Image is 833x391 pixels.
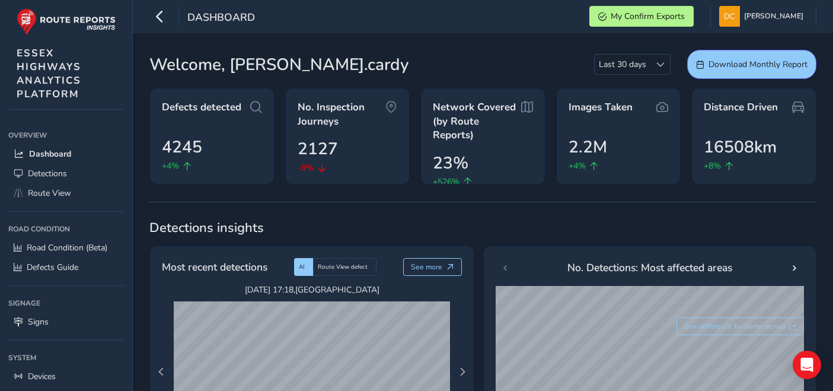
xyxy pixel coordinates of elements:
img: diamond-layout [719,6,740,27]
span: Route View defect [318,263,368,271]
span: Download Monthly Report [708,59,808,70]
span: 4245 [162,135,202,160]
img: rr logo [17,8,116,35]
span: +4% [569,160,586,172]
span: Defects Guide [27,262,78,273]
span: [PERSON_NAME] [744,6,803,27]
span: Last 30 days [595,55,650,74]
span: Detections insights [149,219,816,237]
span: See difference for same period [684,322,785,331]
span: Road Condition (Beta) [27,242,107,253]
span: Detections [28,168,67,179]
a: Defects Guide [8,258,124,277]
button: Next Page [454,364,471,380]
div: System [8,349,124,367]
button: See difference for same period [676,317,805,335]
a: Signs [8,312,124,332]
span: 16508km [704,135,777,160]
a: Detections [8,164,124,183]
span: Route View [28,187,71,199]
a: Devices [8,367,124,386]
button: Previous Page [153,364,170,380]
span: 2.2M [569,135,607,160]
button: [PERSON_NAME] [719,6,808,27]
span: Images Taken [569,100,633,115]
span: See more [411,262,442,272]
span: Defects detected [162,100,241,115]
span: 2127 [298,136,338,161]
div: Road Condition [8,220,124,238]
span: ESSEX HIGHWAYS ANALYTICS PLATFORM [17,46,81,101]
a: Route View [8,183,124,203]
div: Route View defect [313,258,376,276]
span: +4% [162,160,179,172]
span: AI [299,263,305,271]
span: Most recent detections [162,259,267,275]
a: Road Condition (Beta) [8,238,124,258]
span: Dashboard [29,148,71,160]
span: -9% [298,161,314,174]
button: My Confirm Exports [589,6,694,27]
button: See more [403,258,462,276]
span: Devices [28,371,56,382]
button: Download Monthly Report [687,50,816,79]
span: No. Inspection Journeys [298,100,386,128]
span: Distance Driven [704,100,778,115]
div: Open Intercom Messenger [793,351,821,379]
span: [DATE] 17:18 , [GEOGRAPHIC_DATA] [174,284,450,295]
span: +8% [704,160,721,172]
div: Signage [8,294,124,312]
a: Dashboard [8,144,124,164]
span: 23% [433,151,468,176]
div: Overview [8,126,124,144]
div: AI [294,258,313,276]
span: No. Detections: Most affected areas [567,260,732,275]
span: +526% [433,176,459,188]
span: Signs [28,316,49,328]
span: My Confirm Exports [611,11,685,22]
span: Dashboard [187,10,255,27]
span: Network Covered (by Route Reports) [433,100,521,142]
span: Welcome, [PERSON_NAME].cardy [149,52,409,77]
